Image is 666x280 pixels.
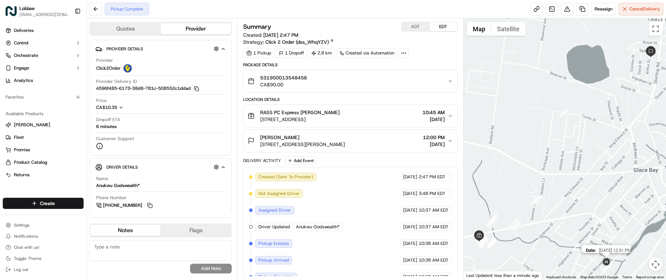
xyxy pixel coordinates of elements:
span: Settings [14,222,29,228]
span: [DATE] [423,141,445,148]
button: Provider Details [95,43,226,54]
button: Log out [3,265,84,274]
span: Date : [586,248,596,253]
button: See all [108,89,126,97]
span: 3:48 PM EDT [419,190,445,197]
span: [DATE] 12:31 PM [599,248,631,253]
div: Strategy: [243,39,334,45]
span: Pickup Enroute [258,240,289,247]
span: Knowledge Base [14,155,53,162]
input: Got a question? Start typing here... [18,45,125,52]
div: Available Products [3,108,84,119]
span: 531900013548456 [260,74,307,81]
span: CA$10.35 [96,104,117,110]
span: Chat with us! [14,245,39,250]
span: Fleet [14,134,24,141]
span: Provider [96,57,113,63]
span: 10:45 AM [422,109,445,116]
span: Price [96,97,106,104]
div: 💻 [59,156,64,161]
button: CA$10.35 [96,104,157,111]
div: 10 [510,219,519,228]
span: [DATE] [403,174,417,180]
img: Nash [7,7,21,21]
a: Fleet [6,134,81,141]
span: 10:37 AM EDT [419,224,449,230]
span: 12:00 PM [423,134,445,141]
button: Toggle Theme [3,254,84,263]
span: [PHONE_NUMBER] [103,202,142,209]
span: Product Catalog [14,159,47,166]
a: 💻API Documentation [56,152,114,165]
button: Promise [3,144,84,155]
button: RASS PC Express [PERSON_NAME][STREET_ADDRESS]10:45 AM[DATE] [244,105,457,127]
img: 1736555255976-a54dd68f-1ca7-489b-9aae-adbdc363a1c4 [14,108,19,113]
div: 2.8 km [308,48,335,58]
button: Toggle fullscreen view [649,22,663,36]
span: Create [40,200,55,207]
span: Promise [14,147,30,153]
span: Reassign [595,6,613,12]
span: Anukwu Godswealth* [296,224,340,230]
button: Start new chat [118,68,126,77]
span: [PERSON_NAME] [22,108,56,113]
span: [STREET_ADDRESS] [260,116,340,123]
span: 10:58 AM EDT [419,274,449,280]
img: Bea Lacdao [7,101,18,112]
span: Pickup Complete [258,274,294,280]
button: Chat with us! [3,243,84,252]
span: Cancel Delivery [629,6,660,12]
span: [DATE] [403,190,417,197]
div: 34 [478,236,487,245]
span: • [59,126,61,132]
img: 1736555255976-a54dd68f-1ca7-489b-9aae-adbdc363a1c4 [14,127,19,132]
button: Show satellite imagery [491,22,526,36]
span: [DATE] [422,116,445,123]
button: Notifications [3,231,84,241]
a: [PERSON_NAME] [6,122,81,128]
button: Product Catalog [3,157,84,168]
img: profile_click2order_cartwheel.png [123,64,132,73]
button: Control [3,37,84,49]
span: Engage [14,65,29,71]
img: 1756434665150-4e636765-6d04-44f2-b13a-1d7bbed723a0 [15,66,27,79]
button: [PERSON_NAME] [3,119,84,130]
button: Keyboard shortcuts [546,275,576,280]
span: 10:37 AM EDT [419,207,449,213]
div: 36 [604,262,613,271]
span: CA$90.00 [260,81,307,88]
div: 11 [530,198,539,207]
a: Powered byPylon [49,172,84,177]
div: 33 [477,235,486,244]
div: 13 [512,222,521,231]
button: Create [3,198,84,209]
span: [STREET_ADDRESS][PERSON_NAME] [260,141,345,148]
span: 2:47 PM EDT [419,174,445,180]
span: [PERSON_NAME] [14,122,50,128]
a: Report a map error [636,275,664,279]
button: CancelDelivery [618,3,663,15]
button: Reassign [591,3,616,15]
span: Control [14,40,28,46]
p: Welcome 👋 [7,28,126,39]
div: 1 [487,238,496,247]
button: Map camera controls [649,257,663,271]
img: 1736555255976-a54dd68f-1ca7-489b-9aae-adbdc363a1c4 [7,66,19,79]
span: Not Assigned Driver [258,190,300,197]
button: Returns [3,169,84,180]
div: Last Updated: less than a minute ago [463,271,542,280]
button: Driver Details [95,161,226,173]
button: ADT [402,22,429,31]
button: Flags [161,225,231,236]
span: API Documentation [66,155,111,162]
a: Product Catalog [6,159,81,166]
img: Klarizel Pensader [7,120,18,131]
button: [EMAIL_ADDRESS][DOMAIN_NAME] [19,12,69,17]
div: 31 [479,239,488,248]
a: Created via Automation [336,48,398,58]
div: Start new chat [31,66,114,73]
span: [DATE] [403,274,417,280]
div: Location Details [243,97,457,102]
span: 11:07 AM [62,126,82,132]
